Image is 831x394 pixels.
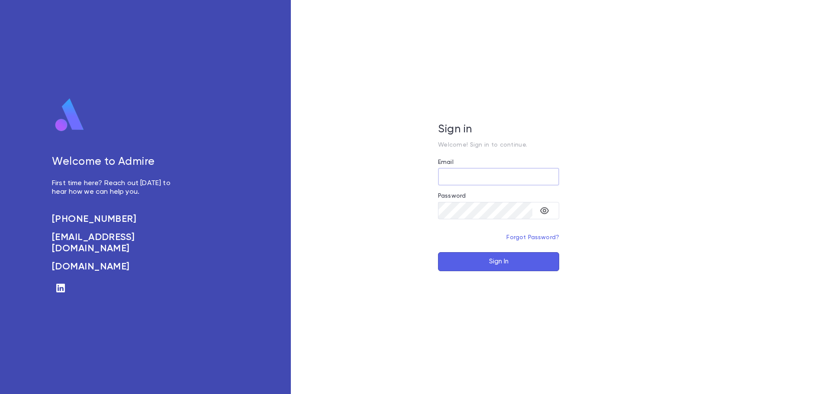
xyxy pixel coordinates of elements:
[52,261,180,272] a: [DOMAIN_NAME]
[52,156,180,169] h5: Welcome to Admire
[536,202,553,219] button: toggle password visibility
[438,123,559,136] h5: Sign in
[438,159,454,166] label: Email
[506,234,559,240] a: Forgot Password?
[52,214,180,225] a: [PHONE_NUMBER]
[438,192,466,199] label: Password
[438,141,559,148] p: Welcome! Sign in to continue.
[52,98,87,132] img: logo
[438,252,559,271] button: Sign In
[52,179,180,196] p: First time here? Reach out [DATE] to hear how we can help you.
[52,232,180,254] a: [EMAIL_ADDRESS][DOMAIN_NAME]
